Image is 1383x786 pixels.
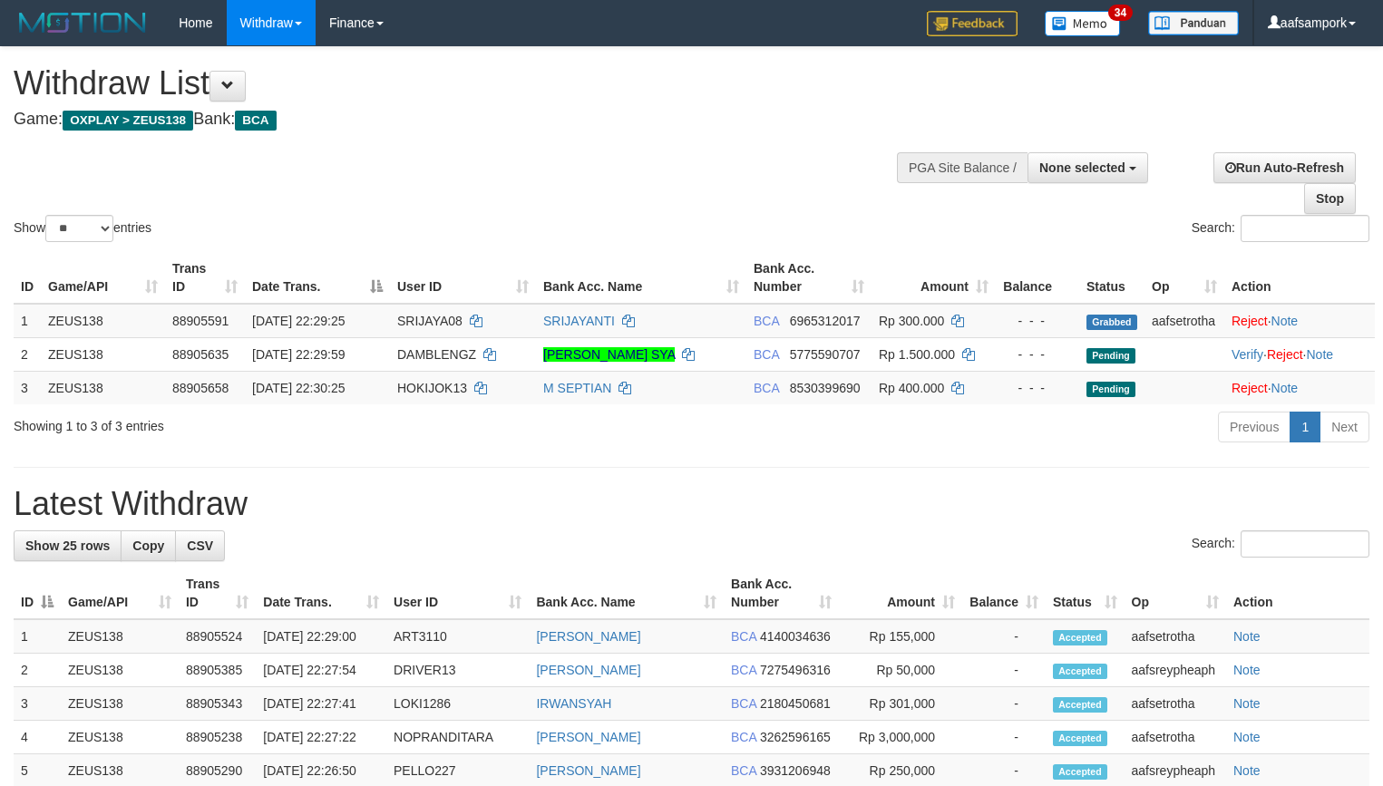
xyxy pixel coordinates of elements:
[760,730,831,744] span: Copy 3262596165 to clipboard
[962,687,1046,721] td: -
[962,568,1046,619] th: Balance: activate to sort column ascending
[839,619,962,654] td: Rp 155,000
[1232,314,1268,328] a: Reject
[1053,630,1107,645] span: Accepted
[1304,183,1356,214] a: Stop
[179,568,256,619] th: Trans ID: activate to sort column ascending
[252,314,345,328] span: [DATE] 22:29:25
[14,530,122,561] a: Show 25 rows
[1108,5,1133,21] span: 34
[14,410,562,435] div: Showing 1 to 3 of 3 entries
[962,721,1046,754] td: -
[175,530,225,561] a: CSV
[1271,314,1299,328] a: Note
[536,629,640,644] a: [PERSON_NAME]
[760,763,831,778] span: Copy 3931206948 to clipboard
[897,152,1028,183] div: PGA Site Balance /
[1039,160,1125,175] span: None selected
[63,111,193,131] span: OXPLAY > ZEUS138
[1233,629,1261,644] a: Note
[996,252,1079,304] th: Balance
[14,486,1369,522] h1: Latest Withdraw
[14,304,41,338] td: 1
[1224,371,1375,404] td: ·
[397,347,476,362] span: DAMBLENGZ
[1003,345,1072,364] div: - - -
[1125,619,1227,654] td: aafsetrotha
[1233,763,1261,778] a: Note
[41,304,165,338] td: ZEUS138
[1224,337,1375,371] td: · ·
[14,111,904,129] h4: Game: Bank:
[536,763,640,778] a: [PERSON_NAME]
[754,381,779,395] span: BCA
[1213,152,1356,183] a: Run Auto-Refresh
[1003,312,1072,330] div: - - -
[1224,252,1375,304] th: Action
[1224,304,1375,338] td: ·
[25,539,110,553] span: Show 25 rows
[1125,721,1227,754] td: aafsetrotha
[41,371,165,404] td: ZEUS138
[1053,731,1107,746] span: Accepted
[839,568,962,619] th: Amount: activate to sort column ascending
[543,347,675,362] a: [PERSON_NAME] SYA
[1144,304,1224,338] td: aafsetrotha
[760,663,831,677] span: Copy 7275496316 to clipboard
[1079,252,1144,304] th: Status
[872,252,996,304] th: Amount: activate to sort column ascending
[1232,381,1268,395] a: Reject
[529,568,724,619] th: Bank Acc. Name: activate to sort column ascending
[1271,381,1299,395] a: Note
[1232,347,1263,362] a: Verify
[256,619,386,654] td: [DATE] 22:29:00
[754,314,779,328] span: BCA
[61,687,179,721] td: ZEUS138
[252,347,345,362] span: [DATE] 22:29:59
[731,763,756,778] span: BCA
[1192,530,1369,558] label: Search:
[14,654,61,687] td: 2
[790,381,861,395] span: Copy 8530399690 to clipboard
[165,252,245,304] th: Trans ID: activate to sort column ascending
[731,730,756,744] span: BCA
[754,347,779,362] span: BCA
[61,721,179,754] td: ZEUS138
[14,721,61,754] td: 4
[1233,730,1261,744] a: Note
[61,654,179,687] td: ZEUS138
[256,687,386,721] td: [DATE] 22:27:41
[536,730,640,744] a: [PERSON_NAME]
[724,568,839,619] th: Bank Acc. Number: activate to sort column ascending
[386,721,529,754] td: NOPRANDITARA
[172,347,229,362] span: 88905635
[14,337,41,371] td: 2
[1320,412,1369,442] a: Next
[14,215,151,242] label: Show entries
[790,314,861,328] span: Copy 6965312017 to clipboard
[731,696,756,711] span: BCA
[14,371,41,404] td: 3
[172,381,229,395] span: 88905658
[179,619,256,654] td: 88905524
[41,337,165,371] td: ZEUS138
[1148,11,1239,35] img: panduan.png
[45,215,113,242] select: Showentries
[1028,152,1148,183] button: None selected
[760,629,831,644] span: Copy 4140034636 to clipboard
[536,696,611,711] a: IRWANSYAH
[14,252,41,304] th: ID
[839,721,962,754] td: Rp 3,000,000
[41,252,165,304] th: Game/API: activate to sort column ascending
[1306,347,1333,362] a: Note
[879,314,944,328] span: Rp 300.000
[1241,215,1369,242] input: Search:
[252,381,345,395] span: [DATE] 22:30:25
[256,654,386,687] td: [DATE] 22:27:54
[1218,412,1290,442] a: Previous
[1290,412,1320,442] a: 1
[1046,568,1125,619] th: Status: activate to sort column ascending
[179,721,256,754] td: 88905238
[386,654,529,687] td: DRIVER13
[1144,252,1224,304] th: Op: activate to sort column ascending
